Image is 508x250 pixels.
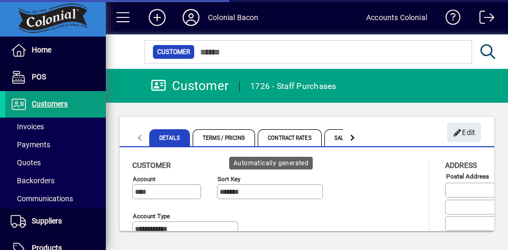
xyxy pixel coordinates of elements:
[32,46,51,54] span: Home
[174,8,208,27] button: Profile
[258,129,321,146] span: Contract Rates
[5,64,106,91] a: POS
[250,78,337,95] div: 1726 - Staff Purchases
[11,194,73,203] span: Communications
[5,190,106,208] a: Communications
[5,118,106,136] a: Invoices
[5,37,106,64] a: Home
[11,176,55,185] span: Backorders
[157,47,190,57] span: Customer
[149,129,190,146] span: Details
[447,123,481,142] button: Edit
[133,212,170,220] mat-label: Account Type
[5,154,106,172] a: Quotes
[5,208,106,235] a: Suppliers
[32,100,68,108] span: Customers
[151,77,229,94] div: Customer
[366,9,427,26] div: Accounts Colonial
[193,129,256,146] span: Terms / Pricing
[5,136,106,154] a: Payments
[140,8,174,27] button: Add
[11,122,44,131] span: Invoices
[132,161,171,169] span: Customer
[32,73,46,81] span: POS
[229,157,313,169] div: Automatically generated
[453,124,476,141] span: Edit
[445,161,477,169] span: Address
[471,2,495,37] a: Logout
[208,9,258,26] div: Colonial Bacon
[217,175,240,183] mat-label: Sort key
[324,129,381,146] span: Sales Budget
[32,217,62,225] span: Suppliers
[5,172,106,190] a: Backorders
[11,158,41,167] span: Quotes
[438,2,461,37] a: Knowledge Base
[133,175,156,183] mat-label: Account
[11,140,50,149] span: Payments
